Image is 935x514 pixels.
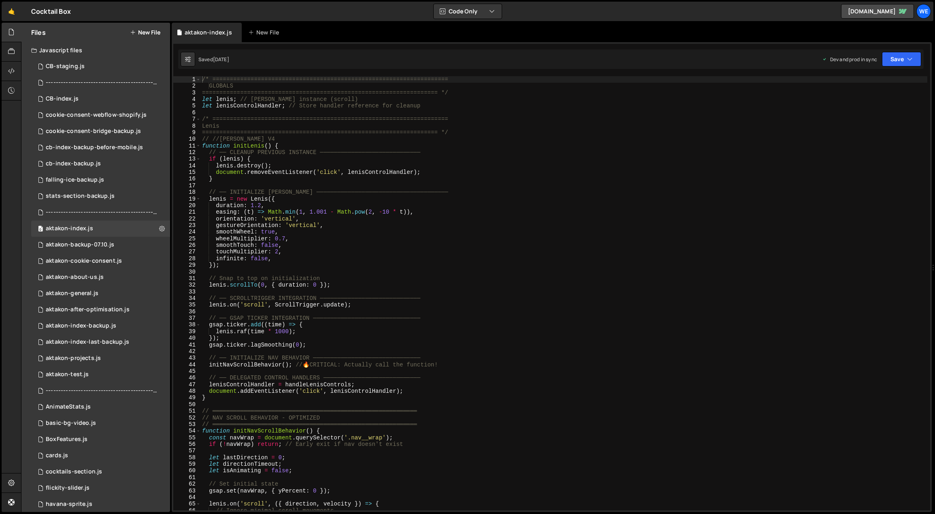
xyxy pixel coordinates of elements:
[434,4,502,19] button: Code Only
[31,237,170,253] div: 12094/47992.js
[173,109,201,116] div: 6
[822,56,877,63] div: Dev and prod in sync
[46,403,91,411] div: AnimateStats.js
[173,156,201,162] div: 13
[173,415,201,421] div: 52
[173,169,201,176] div: 15
[31,302,170,318] div: 12094/46147.js
[841,4,914,19] a: [DOMAIN_NAME]
[46,468,102,475] div: cocktails-section.js
[31,399,170,415] div: 12094/30498.js
[21,42,170,58] div: Javascript files
[31,221,170,237] div: 12094/43364.js
[173,123,201,129] div: 8
[46,290,98,297] div: aktakon-general.js
[173,209,201,215] div: 21
[46,176,104,184] div: falling-ice-backup.js
[46,274,104,281] div: aktakon-about-us.js
[173,202,201,209] div: 20
[31,464,170,480] div: 12094/36060.js
[173,76,201,83] div: 1
[173,428,201,434] div: 54
[173,381,201,388] div: 47
[31,480,170,496] div: 12094/35474.js
[173,229,201,235] div: 24
[173,375,201,381] div: 46
[31,383,173,399] div: 12094/46985.js
[173,83,201,89] div: 2
[173,103,201,109] div: 5
[31,269,170,285] div: 12094/44521.js
[173,90,201,96] div: 3
[46,128,141,135] div: cookie-consent-bridge-backup.js
[31,204,173,221] div: 12094/46984.js
[46,111,147,119] div: cookie-consent-webflow-shopify.js
[173,129,201,136] div: 9
[173,176,201,182] div: 16
[173,302,201,308] div: 35
[173,236,201,242] div: 25
[173,216,201,222] div: 22
[173,368,201,375] div: 45
[31,75,173,91] div: 12094/47546.js
[198,56,229,63] div: Saved
[173,467,201,474] div: 60
[31,334,170,350] div: 12094/44999.js
[173,289,201,295] div: 33
[173,348,201,355] div: 42
[31,28,46,37] h2: Files
[38,226,43,233] span: 0
[173,308,201,315] div: 36
[173,435,201,441] div: 55
[46,338,129,346] div: aktakon-index-last-backup.js
[173,454,201,461] div: 58
[173,494,201,501] div: 64
[46,355,101,362] div: aktakon-projects.js
[31,58,170,75] div: 12094/47545.js
[213,56,229,63] div: [DATE]
[31,107,170,123] div: 12094/47944.js
[173,136,201,142] div: 10
[173,448,201,454] div: 57
[46,257,122,265] div: aktakon-cookie-consent.js
[31,496,170,512] div: 12094/36679.js
[173,394,201,401] div: 49
[46,436,87,443] div: BoxFeatures.js
[248,28,282,36] div: New File
[173,441,201,448] div: 56
[173,408,201,414] div: 51
[173,269,201,275] div: 30
[173,335,201,341] div: 40
[46,241,114,248] div: aktakon-backup-07.10.js
[173,342,201,348] div: 41
[173,401,201,408] div: 50
[173,96,201,103] div: 4
[46,79,158,86] div: --------------------------------------------------------------------------------.js
[173,355,201,361] div: 43
[173,421,201,428] div: 53
[31,253,170,269] div: 12094/47870.js
[173,474,201,481] div: 61
[46,484,89,492] div: flickity-slider.js
[46,95,79,103] div: CB-index.js
[46,306,130,313] div: aktakon-after-optimisation.js
[46,209,158,216] div: ----------------------------------------------------------------.js
[173,149,201,156] div: 12
[916,4,931,19] a: We
[31,156,170,172] div: 12094/46847.js
[173,388,201,394] div: 48
[173,143,201,149] div: 11
[173,315,201,321] div: 37
[46,387,158,394] div: ----------------------------------------------------------------------------------------.js
[31,366,170,383] div: 12094/45381.js
[173,481,201,487] div: 62
[31,448,170,464] div: 12094/34793.js
[173,248,201,255] div: 27
[31,139,170,156] div: 12094/47451.js
[46,452,68,459] div: cards.js
[31,350,170,366] div: 12094/44389.js
[31,431,170,448] div: 12094/30497.js
[31,188,170,204] div: 12094/47254.js
[173,163,201,169] div: 14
